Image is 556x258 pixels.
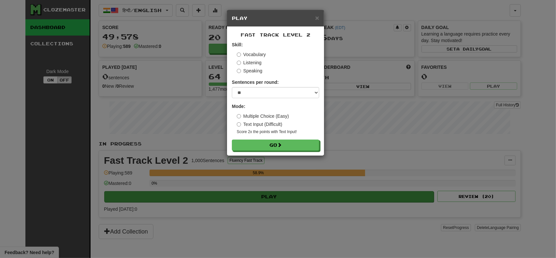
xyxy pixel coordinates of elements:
[237,122,241,127] input: Text Input (Difficult)
[237,61,241,65] input: Listening
[237,113,289,119] label: Multiple Choice (Easy)
[237,53,241,57] input: Vocabulary
[315,14,319,21] button: Close
[237,69,241,73] input: Speaking
[237,114,241,118] input: Multiple Choice (Easy)
[237,59,262,66] label: Listening
[241,32,310,38] span: Fast Track Level 2
[237,129,319,135] small: Score 2x the points with Text Input !
[237,68,262,74] label: Speaking
[315,14,319,22] span: ×
[232,140,319,151] button: Go
[232,42,243,47] strong: Skill:
[232,15,319,22] h5: Play
[237,51,266,58] label: Vocabulary
[237,121,282,128] label: Text Input (Difficult)
[232,104,245,109] strong: Mode:
[232,79,279,85] label: Sentences per round:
